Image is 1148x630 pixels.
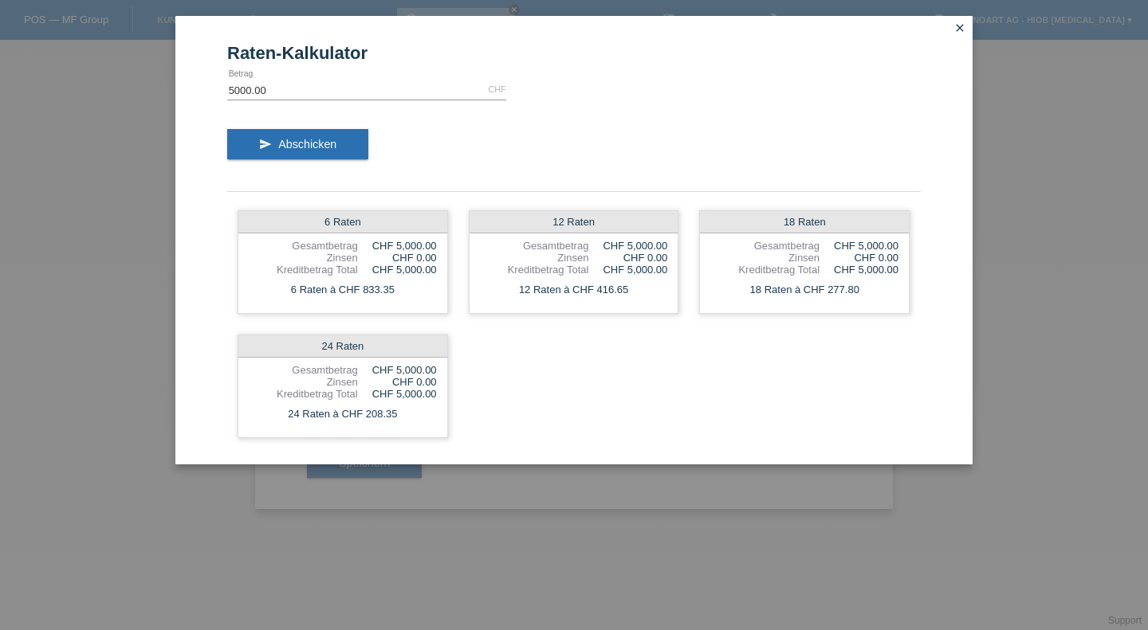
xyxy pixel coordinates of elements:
div: CHF 0.00 [820,252,898,264]
div: CHF 0.00 [358,376,437,388]
div: 12 Raten à CHF 416.65 [470,280,678,300]
span: Abschicken [278,138,336,151]
div: Kreditbetrag Total [480,264,589,276]
i: send [259,138,272,151]
div: Kreditbetrag Total [249,264,358,276]
div: Gesamtbetrag [480,240,589,252]
div: CHF 0.00 [358,252,437,264]
div: 12 Raten [470,211,678,233]
div: 18 Raten à CHF 277.80 [700,280,909,300]
div: CHF 5,000.00 [820,240,898,252]
div: Zinsen [710,252,820,264]
div: CHF 5,000.00 [358,264,437,276]
h1: Raten-Kalkulator [227,43,921,63]
i: close [953,22,966,34]
div: 18 Raten [700,211,909,233]
div: CHF 5,000.00 [358,364,437,376]
div: CHF 5,000.00 [588,264,667,276]
div: Kreditbetrag Total [710,264,820,276]
div: 6 Raten à CHF 833.35 [238,280,447,300]
div: Kreditbetrag Total [249,388,358,400]
div: CHF 5,000.00 [358,388,437,400]
div: 24 Raten [238,335,447,358]
div: 24 Raten à CHF 208.35 [238,404,447,425]
div: Gesamtbetrag [710,240,820,252]
div: Zinsen [480,252,589,264]
div: Zinsen [249,376,358,388]
div: Zinsen [249,252,358,264]
div: CHF 5,000.00 [358,240,437,252]
div: Gesamtbetrag [249,364,358,376]
a: close [949,20,970,38]
div: CHF 5,000.00 [588,240,667,252]
div: Gesamtbetrag [249,240,358,252]
div: CHF 0.00 [588,252,667,264]
div: CHF [488,84,506,94]
div: 6 Raten [238,211,447,233]
div: CHF 5,000.00 [820,264,898,276]
button: send Abschicken [227,129,368,159]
